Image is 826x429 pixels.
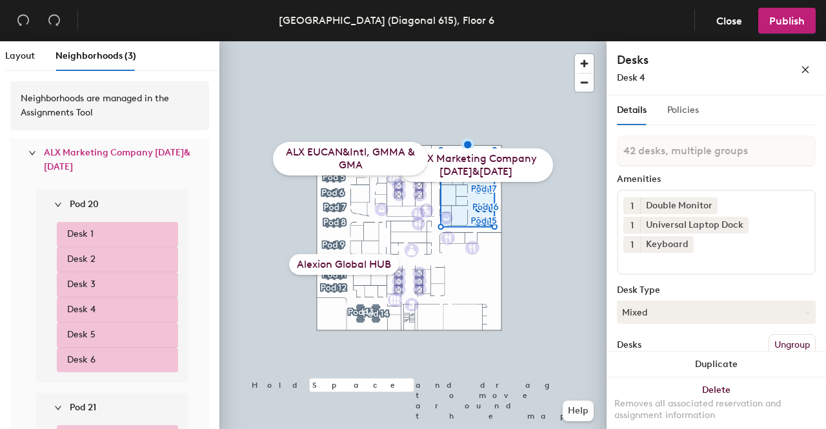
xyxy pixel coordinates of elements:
span: Policies [667,105,699,115]
span: expanded [28,149,36,157]
span: close [801,65,810,74]
strong: Pod 20 [70,199,99,210]
div: Keyboard [640,236,694,253]
div: Desk Type [617,285,816,295]
div: Removes all associated reservation and assignment information [614,398,818,421]
span: ALX Marketing Company [DATE]&[DATE] [44,147,190,172]
span: Layout [5,50,35,61]
span: Desk 1 [67,227,94,241]
div: Neighborhoods are managed in the Assignments Tool [21,92,199,120]
div: Alexion Global HUB [289,254,399,275]
div: Universal Laptop Dock [640,217,749,234]
button: Mixed [617,301,816,324]
button: 1 [623,217,640,234]
span: Publish [769,15,805,27]
strong: Pod 21 [70,402,96,413]
span: Desk 4 [617,72,645,83]
span: expanded [54,201,62,208]
span: Desk 2 [67,252,96,266]
span: Close [716,15,742,27]
span: 1 [630,199,634,213]
span: 1 [630,238,634,252]
div: Pod 21 [46,393,188,423]
div: Desks [617,340,641,350]
span: Neighborhoods (3) [55,50,136,61]
span: 1 [630,219,634,232]
div: ALX Marketing Company [DATE]&[DATE] [398,148,553,182]
span: undo [17,14,30,26]
span: Desk 4 [67,303,96,317]
span: expanded [54,404,62,412]
button: Duplicate [607,352,826,377]
button: Close [705,8,753,34]
button: Publish [758,8,816,34]
span: Desk 3 [67,277,96,292]
span: Desk 5 [67,328,96,342]
button: 1 [623,197,640,214]
div: [GEOGRAPHIC_DATA] (Diagonal 615), Floor 6 [279,12,494,28]
button: Help [563,401,594,421]
div: ALX EUCAN&Intl, GMMA & GMA [273,142,428,175]
div: ALX Marketing Company [DATE]&[DATE] [21,138,199,182]
div: Pod 20 [46,190,188,219]
span: Details [617,105,647,115]
button: Undo (⌘ + Z) [10,8,36,34]
h4: Desks [617,52,759,68]
button: 1 [623,236,640,253]
span: Desk 6 [67,353,96,367]
button: Ungroup [769,334,816,356]
div: Double Monitor [640,197,718,214]
div: Amenities [617,174,816,185]
button: Redo (⌘ + ⇧ + Z) [41,8,67,34]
